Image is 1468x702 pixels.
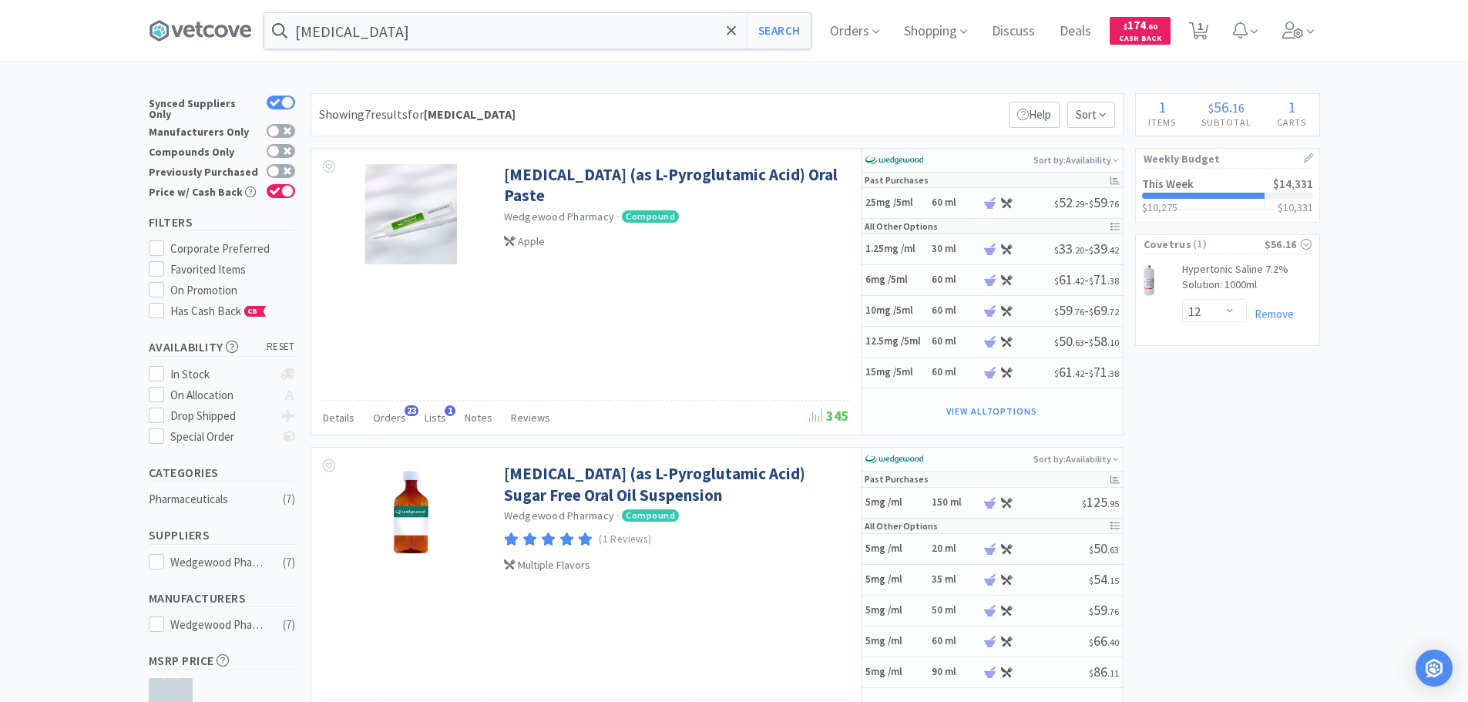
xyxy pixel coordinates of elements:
span: 33 [1054,240,1084,257]
span: Compound [622,210,679,223]
span: 56 [1214,97,1229,116]
div: ( 7 ) [283,616,295,634]
span: 54 [1089,570,1119,588]
span: - [1054,270,1119,288]
h5: 15mg /5ml [865,366,927,379]
span: . 11 [1107,667,1119,679]
h5: 5mg /ml [865,604,927,617]
div: Synced Suppliers Only [149,96,259,119]
div: Open Intercom Messenger [1416,650,1453,687]
h4: Carts [1265,115,1319,129]
h5: 12.5mg /5ml [865,335,927,348]
span: $ [1089,606,1093,617]
h6: 150 ml [932,496,978,509]
span: - [1054,193,1119,211]
p: Past Purchases [865,173,929,187]
span: $ [1054,337,1059,348]
div: Compounds Only [149,144,259,157]
span: Reviews [511,411,550,425]
span: $ [1208,100,1214,116]
span: CB [245,307,260,316]
span: . 10 [1107,337,1119,348]
span: 52 [1054,193,1084,211]
div: Special Order [170,428,273,446]
span: 61 [1054,270,1084,288]
span: $ [1054,368,1059,379]
p: All Other Options [865,519,938,533]
span: $ [1089,337,1093,348]
div: . [1189,99,1265,115]
span: 59 [1089,601,1119,619]
h6: 30 ml [932,243,978,256]
span: 59 [1054,301,1084,319]
h5: 5mg /ml [865,635,927,648]
img: f7331d43a0c94e99956c7bc632ade0dc_311380.png [1144,265,1155,296]
span: . 20 [1073,244,1084,256]
span: 174 [1124,18,1157,32]
h6: 60 ml [932,196,978,210]
span: . 63 [1107,544,1119,556]
span: - [1054,332,1119,350]
span: . 76 [1107,606,1119,617]
div: Multiple Flavors [504,556,845,573]
span: ( 1 ) [1191,237,1265,252]
span: . 95 [1107,498,1119,509]
span: . 42 [1107,244,1119,256]
div: ( 7 ) [283,553,295,572]
span: 23 [405,405,418,416]
span: 66 [1089,632,1119,650]
div: On Allocation [170,386,273,405]
img: e40baf8987b14801afb1611fffac9ca4_8.png [865,149,923,172]
span: 1 [1158,97,1166,116]
span: $ [1089,244,1093,256]
div: Showing 7 results [319,105,516,125]
h5: 5mg /ml [865,542,927,556]
h6: 60 ml [932,335,978,348]
h6: 35 ml [932,573,978,586]
span: . 29 [1073,198,1084,210]
a: This Week$14,331$10,275$10,331 [1136,169,1319,222]
h6: 20 ml [932,542,978,556]
span: 71 [1089,363,1119,381]
div: $56.16 [1265,236,1312,253]
span: Sort [1067,102,1115,128]
span: Lists [425,411,446,425]
span: 39 [1089,240,1119,257]
span: $ [1124,22,1127,32]
div: In Stock [170,365,273,384]
a: Remove [1247,307,1294,321]
span: 86 [1089,663,1119,680]
span: . 15 [1107,575,1119,586]
span: 71 [1089,270,1119,288]
span: $ [1089,667,1093,679]
a: Discuss [986,25,1041,39]
a: 1 [1183,26,1214,40]
span: 50 [1089,539,1119,557]
h5: 5mg /ml [865,666,927,679]
div: ( 7 ) [283,490,295,509]
span: 345 [809,407,849,425]
a: $174.60Cash Back [1110,10,1171,52]
h5: 1.25mg /ml [865,243,927,256]
span: 1 [445,405,455,416]
h5: Suppliers [149,526,295,544]
span: 58 [1089,332,1119,350]
h3: $ [1278,202,1313,213]
a: Wedgewood Pharmacy [504,210,615,223]
span: Cash Back [1119,35,1161,45]
h5: 6mg /5ml [865,274,927,287]
span: Notes [465,411,492,425]
div: Previously Purchased [149,164,259,177]
h5: 10mg /5ml [865,304,927,317]
div: Corporate Preferred [170,240,295,258]
h5: Filters [149,213,295,231]
h6: 90 ml [932,666,978,679]
p: Past Purchases [865,472,929,486]
h5: Categories [149,464,295,482]
span: $ [1089,575,1093,586]
div: Pharmaceuticals [149,490,274,509]
span: Details [323,411,354,425]
span: . 63 [1073,337,1084,348]
span: $14,331 [1273,176,1313,191]
span: . 72 [1107,306,1119,317]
